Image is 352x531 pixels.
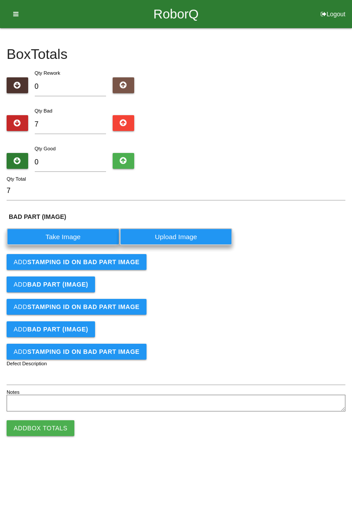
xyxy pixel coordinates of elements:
label: Notes [7,389,19,396]
b: BAD PART (IMAGE) [27,281,88,288]
h4: Box Totals [7,47,345,62]
button: AddBAD PART (IMAGE) [7,321,95,337]
label: Upload Image [120,228,233,245]
button: AddSTAMPING ID on BAD PART Image [7,299,147,315]
button: AddSTAMPING ID on BAD PART Image [7,254,147,270]
b: STAMPING ID on BAD PART Image [27,303,139,310]
b: STAMPING ID on BAD PART Image [27,348,139,355]
button: AddBox Totals [7,420,74,436]
b: BAD PART (IMAGE) [9,213,66,220]
button: AddBAD PART (IMAGE) [7,276,95,292]
label: Defect Description [7,360,47,367]
b: STAMPING ID on BAD PART Image [27,258,139,265]
label: Qty Rework [35,70,60,76]
label: Qty Bad [35,108,52,113]
b: BAD PART (IMAGE) [27,326,88,333]
button: AddSTAMPING ID on BAD PART Image [7,344,147,360]
label: Qty Good [35,146,56,151]
label: Take Image [7,228,120,245]
label: Qty Total [7,175,26,183]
